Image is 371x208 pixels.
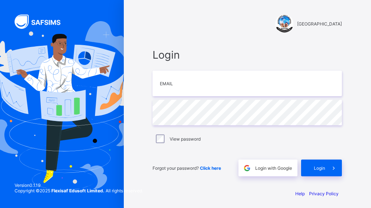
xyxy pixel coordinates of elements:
[200,165,221,171] a: Click here
[15,183,143,188] span: Version 0.1.19
[314,165,325,171] span: Login
[15,188,143,193] span: Copyright © 2025 All rights reserved.
[153,165,221,171] span: Forgot your password?
[255,165,292,171] span: Login with Google
[51,188,104,193] strong: Flexisaf Edusoft Limited.
[309,191,339,196] a: Privacy Policy
[15,15,69,29] img: SAFSIMS Logo
[243,164,251,172] img: google.396cfc9801f0270233282035f929180a.svg
[170,136,201,142] label: View password
[295,191,305,196] a: Help
[297,21,342,27] span: [GEOGRAPHIC_DATA]
[153,48,342,61] span: Login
